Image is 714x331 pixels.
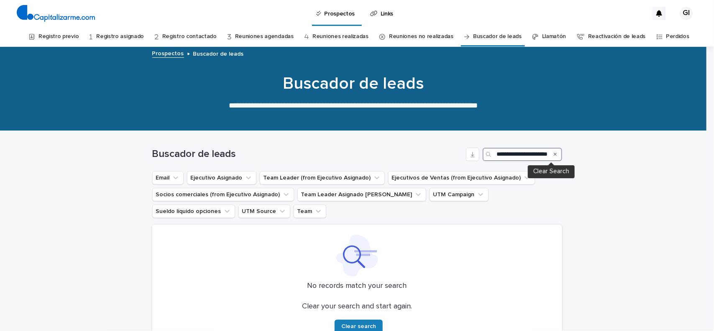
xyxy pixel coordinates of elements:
button: Sueldo líquido opciones [152,205,235,218]
button: UTM Campaign [430,188,489,201]
button: Team [294,205,326,218]
p: Buscador de leads [193,49,244,58]
button: Ejecutivo Asignado [187,171,256,185]
a: Reactivación de leads [588,27,646,46]
h1: Buscador de leads [148,74,558,94]
a: Reuniones realizadas [312,27,369,46]
a: Prospectos [152,48,184,58]
a: Llamatón [542,27,566,46]
button: Email [152,171,184,185]
button: Team Leader Asignado LLamados [297,188,426,201]
button: Socios comerciales (from Ejecutivo Asignado) [152,188,294,201]
span: Clear search [341,323,376,329]
button: UTM Source [238,205,290,218]
div: GI [680,7,693,20]
a: Reuniones agendadas [235,27,294,46]
h1: Buscador de leads [152,148,463,160]
a: Registro contactado [162,27,217,46]
a: Buscador de leads [473,27,522,46]
p: Clear your search and start again. [302,302,412,311]
a: Reuniones no realizadas [389,27,453,46]
button: Team Leader (from Ejecutivo Asignado) [260,171,385,185]
a: Registro asignado [96,27,144,46]
img: 4arMvv9wSvmHTHbXwTim [17,5,95,22]
a: Registro previo [38,27,79,46]
p: No records match your search [162,282,552,291]
button: Ejecutivos de Ventas (from Ejecutivo Asignado) [388,171,535,185]
a: Perdidos [666,27,690,46]
input: Search [483,148,562,161]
